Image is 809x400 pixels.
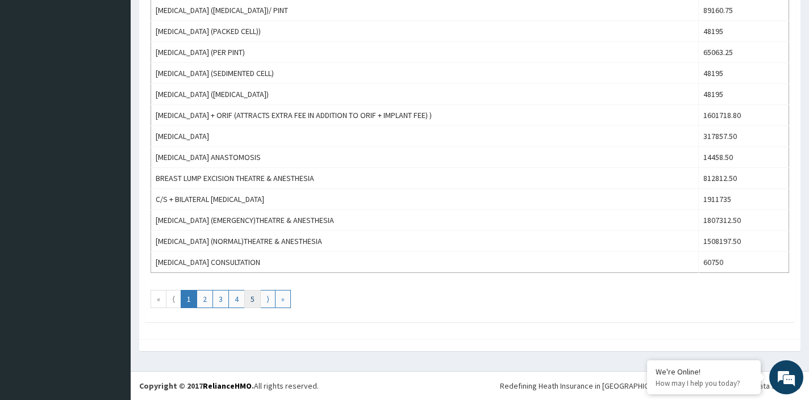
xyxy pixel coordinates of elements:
[181,290,197,308] a: Go to page number 1
[203,381,252,391] a: RelianceHMO
[275,290,291,308] a: Go to last page
[151,252,699,273] td: [MEDICAL_DATA] CONSULTATION
[500,380,800,391] div: Redefining Heath Insurance in [GEOGRAPHIC_DATA] using Telemedicine and Data Science!
[698,168,789,189] td: 812812.50
[151,231,699,252] td: [MEDICAL_DATA] (NORMAL)THEATRE & ANESTHESIA
[698,231,789,252] td: 1508197.50
[228,290,245,308] a: Go to page number 4
[656,378,752,388] p: How may I help you today?
[698,84,789,105] td: 48195
[66,125,157,239] span: We're online!
[698,147,789,168] td: 14458.50
[698,21,789,42] td: 48195
[151,21,699,42] td: [MEDICAL_DATA] (PACKED CELL))
[59,64,191,78] div: Chat with us now
[131,371,809,400] footer: All rights reserved.
[21,57,46,85] img: d_794563401_company_1708531726252_794563401
[244,290,261,308] a: Go to page number 5
[197,290,213,308] a: Go to page number 2
[656,367,752,377] div: We're Online!
[166,290,181,308] a: Go to previous page
[698,252,789,273] td: 60750
[151,189,699,210] td: C/S + BILATERAL [MEDICAL_DATA]
[151,147,699,168] td: [MEDICAL_DATA] ANASTOMOSIS
[151,63,699,84] td: [MEDICAL_DATA] (SEDIMENTED CELL)
[151,126,699,147] td: [MEDICAL_DATA]
[6,273,216,313] textarea: Type your message and hit 'Enter'
[139,381,254,391] strong: Copyright © 2017 .
[151,84,699,105] td: [MEDICAL_DATA] ([MEDICAL_DATA])
[260,290,276,308] a: Go to next page
[186,6,214,33] div: Minimize live chat window
[151,290,166,308] a: Go to first page
[151,168,699,189] td: BREAST LUMP EXCISION THEATRE & ANESTHESIA
[698,105,789,126] td: 1601718.80
[151,210,699,231] td: [MEDICAL_DATA] (EMERGENCY)THEATRE & ANESTHESIA
[698,126,789,147] td: 317857.50
[698,63,789,84] td: 48195
[151,105,699,126] td: [MEDICAL_DATA] + ORIF (ATTRACTS EXTRA FEE IN ADDITION TO ORIF + IMPLANT FEE) )
[698,189,789,210] td: 1911735
[212,290,229,308] a: Go to page number 3
[698,42,789,63] td: 65063.25
[698,210,789,231] td: 1807312.50
[151,42,699,63] td: [MEDICAL_DATA] (PER PINT)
